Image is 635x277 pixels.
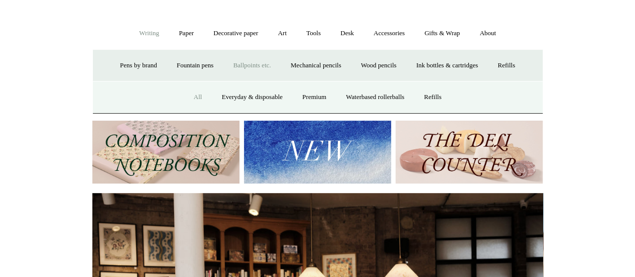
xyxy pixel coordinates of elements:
[415,84,451,111] a: Refills
[396,121,543,183] img: The Deli Counter
[204,20,267,47] a: Decorative paper
[352,52,406,79] a: Wood pencils
[364,20,414,47] a: Accessories
[185,84,211,111] a: All
[415,20,469,47] a: Gifts & Wrap
[337,84,413,111] a: Waterbased rollerballs
[293,84,335,111] a: Premium
[170,20,203,47] a: Paper
[282,52,350,79] a: Mechanical pencils
[224,52,280,79] a: Ballpoints etc.
[111,52,166,79] a: Pens by brand
[269,20,296,47] a: Art
[168,52,222,79] a: Fountain pens
[130,20,168,47] a: Writing
[244,121,391,183] img: New.jpg__PID:f73bdf93-380a-4a35-bcfe-7823039498e1
[488,52,524,79] a: Refills
[213,84,292,111] a: Everyday & disposable
[407,52,487,79] a: Ink bottles & cartridges
[92,121,239,183] img: 202302 Composition ledgers.jpg__PID:69722ee6-fa44-49dd-a067-31375e5d54ec
[297,20,330,47] a: Tools
[331,20,363,47] a: Desk
[470,20,505,47] a: About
